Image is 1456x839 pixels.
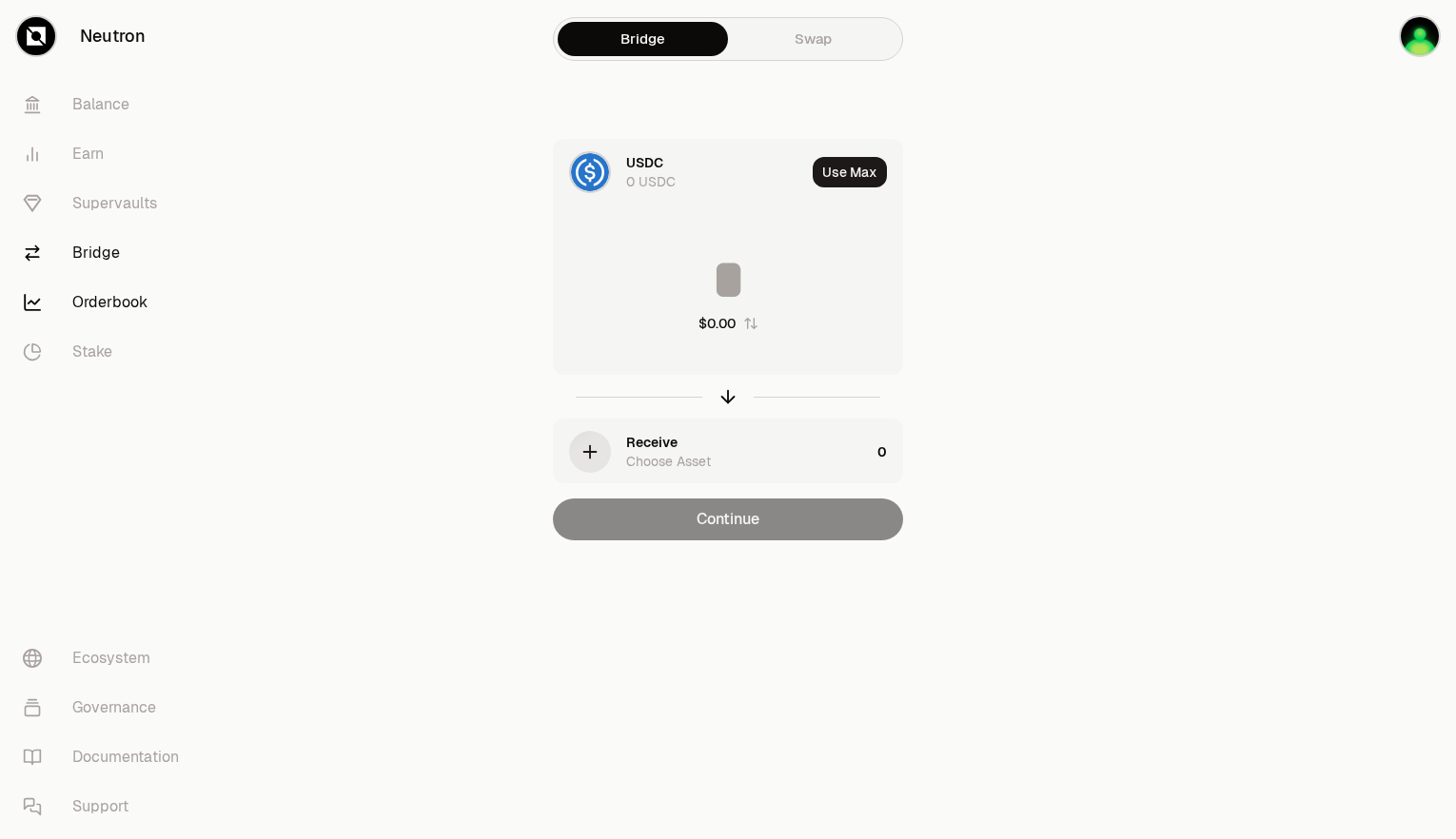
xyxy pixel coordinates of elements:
a: Support [8,782,206,831]
div: Receive [626,433,678,452]
a: Ecosystem [8,634,206,683]
div: USDC [626,153,663,172]
div: 0 USDC [626,172,676,191]
div: $0.00 [698,314,736,333]
div: 0 [877,419,902,484]
a: Orderbook [8,278,206,327]
a: Bridge [8,228,206,278]
img: USDC Logo [571,153,609,191]
a: Swap [728,22,898,56]
div: Choose Asset [626,452,711,471]
button: ReceiveChoose Asset0 [554,419,902,484]
img: KO [1401,17,1439,55]
a: Bridge [558,22,728,56]
a: Stake [8,327,206,377]
a: Balance [8,80,206,129]
a: Supervaults [8,179,206,228]
a: Earn [8,129,206,179]
button: Use Max [813,157,887,187]
div: USDC LogoUSDC0 USDC [554,140,805,205]
div: ReceiveChoose Asset [554,419,870,484]
a: Governance [8,683,206,732]
button: $0.00 [698,314,758,333]
a: Documentation [8,732,206,782]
